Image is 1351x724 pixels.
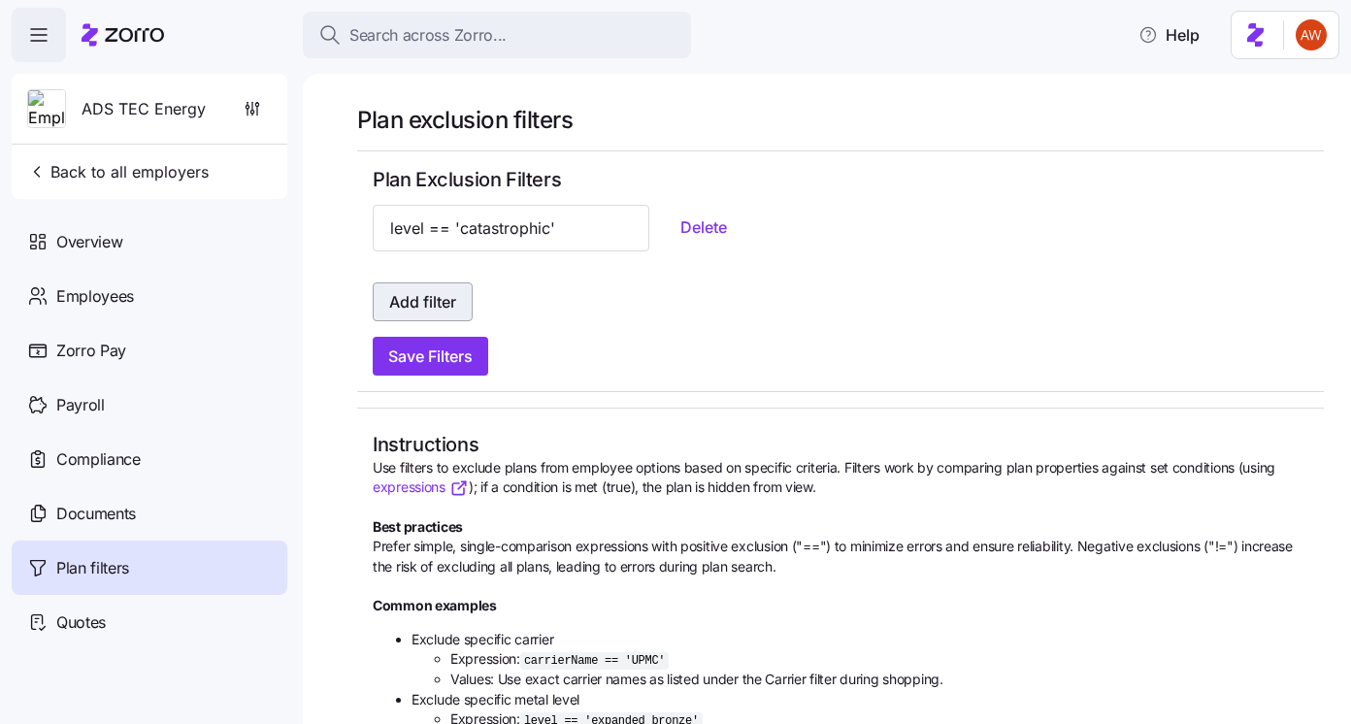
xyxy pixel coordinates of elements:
b: Common examples [373,597,497,613]
span: Delete [680,215,727,239]
h2: Plan Exclusion Filters [373,167,1308,193]
a: Quotes [12,595,287,649]
code: carrierName == 'UPMC' [520,652,669,670]
span: ADS TEC Energy [82,97,206,121]
img: 3c671664b44671044fa8929adf5007c6 [1296,19,1327,50]
h2: Instructions [373,432,1308,458]
a: Plan filters [12,541,287,595]
span: Quotes [56,610,106,635]
input: carrierName != 'Ambetter' && individualMedicalDeductible|parseIdeonMedicalProperty > 1500 [373,205,649,251]
span: Employees [56,284,134,309]
span: Help [1138,23,1200,47]
a: Payroll [12,378,287,432]
span: Plan filters [56,556,129,580]
a: Documents [12,486,287,541]
span: Add filter [389,290,456,313]
span: Save Filters [388,345,473,368]
a: expressions [373,477,469,497]
button: Delete [665,210,742,245]
li: Exclude specific carrier [412,630,1308,690]
img: Employer logo [28,90,65,129]
h1: Plan exclusion filters [357,105,1324,135]
a: Zorro Pay [12,323,287,378]
span: Compliance [56,447,141,472]
button: Save Filters [373,337,488,376]
li: Expression: [450,649,1308,671]
li: Values: Use exact carrier names as listed under the Carrier filter during shopping. [450,670,1308,689]
span: Documents [56,502,136,526]
button: Help [1123,16,1215,54]
span: Overview [56,230,122,254]
button: Back to all employers [19,152,216,191]
button: Add filter [373,282,473,321]
a: Compliance [12,432,287,486]
button: Search across Zorro... [303,12,691,58]
span: Zorro Pay [56,339,126,363]
a: Overview [12,214,287,269]
a: Employees [12,269,287,323]
span: Payroll [56,393,105,417]
span: Search across Zorro... [349,23,507,48]
span: Back to all employers [27,160,209,183]
b: Best practices [373,518,463,535]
